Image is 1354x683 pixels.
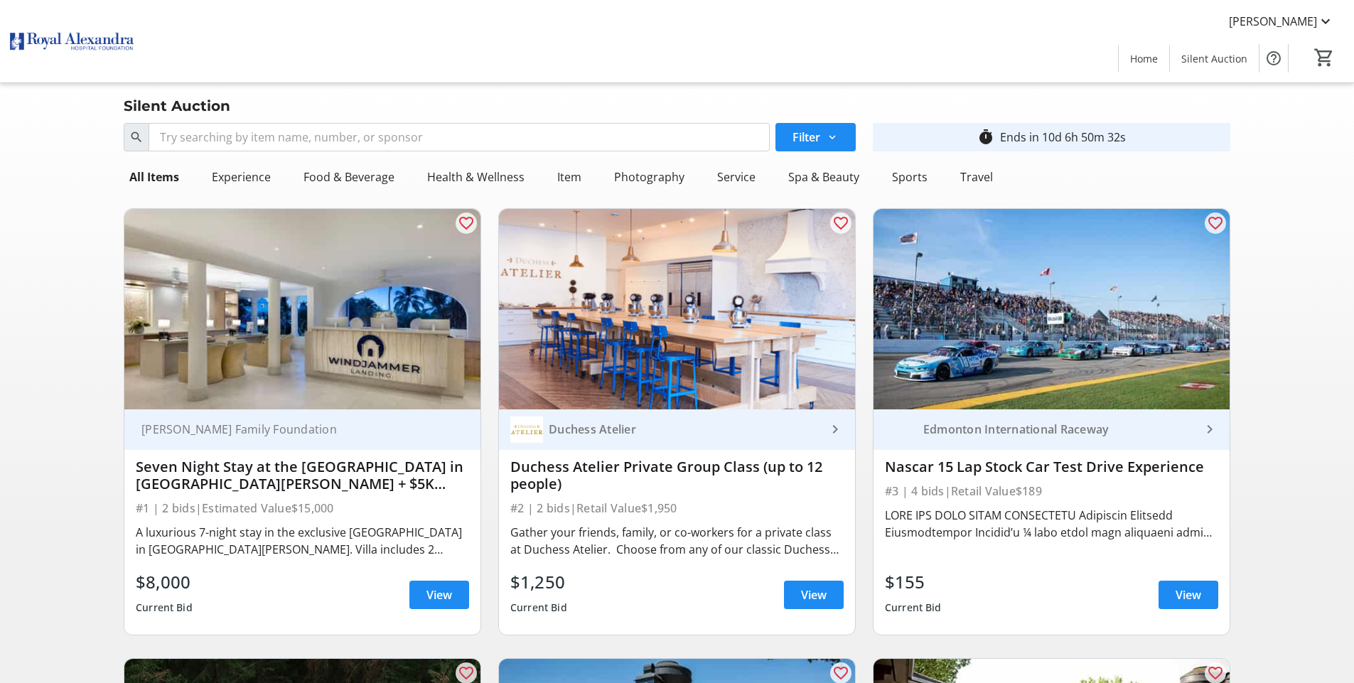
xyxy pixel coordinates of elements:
[874,409,1230,450] a: Edmonton International RacewayEdmonton International Raceway
[499,409,855,450] a: Duchess AtelierDuchess Atelier
[1119,45,1169,72] a: Home
[510,458,844,493] div: Duchess Atelier Private Group Class (up to 12 people)
[1207,665,1224,682] mat-icon: favorite_outline
[885,481,1218,501] div: #3 | 4 bids | Retail Value $189
[1000,129,1126,146] div: Ends in 10d 6h 50m 32s
[832,665,849,682] mat-icon: favorite_outline
[792,129,820,146] span: Filter
[1159,581,1218,609] a: View
[136,569,193,595] div: $8,000
[9,6,135,77] img: Royal Alexandra Hospital Foundation's Logo
[977,129,994,146] mat-icon: timer_outline
[426,586,452,603] span: View
[1130,51,1158,66] span: Home
[136,524,469,558] div: A luxurious 7-night stay in the exclusive [GEOGRAPHIC_DATA] in [GEOGRAPHIC_DATA][PERSON_NAME]. Vi...
[1207,215,1224,232] mat-icon: favorite_outline
[1259,44,1288,72] button: Help
[1218,10,1345,33] button: [PERSON_NAME]
[149,123,770,151] input: Try searching by item name, number, or sponsor
[421,163,530,191] div: Health & Wellness
[543,422,827,436] div: Duchess Atelier
[206,163,276,191] div: Experience
[775,123,856,151] button: Filter
[136,422,452,436] div: [PERSON_NAME] Family Foundation
[885,595,942,620] div: Current Bid
[136,458,469,493] div: Seven Night Stay at the [GEOGRAPHIC_DATA] in [GEOGRAPHIC_DATA][PERSON_NAME] + $5K Travel Voucher
[510,595,567,620] div: Current Bid
[801,586,827,603] span: View
[115,95,239,117] div: Silent Auction
[510,524,844,558] div: Gather your friends, family, or co-workers for a private class at Duchess Atelier. Choose from an...
[783,163,865,191] div: Spa & Beauty
[832,215,849,232] mat-icon: favorite_outline
[608,163,690,191] div: Photography
[1229,13,1317,30] span: [PERSON_NAME]
[885,507,1218,541] div: LORE IPS DOLO SITAM CONSECTETU Adipiscin Elitsedd Eiusmodtempor Incidid’u ¼ labo etdol magn aliqu...
[136,498,469,518] div: #1 | 2 bids | Estimated Value $15,000
[955,163,999,191] div: Travel
[827,421,844,438] mat-icon: keyboard_arrow_right
[784,581,844,609] a: View
[885,458,1218,475] div: Nascar 15 Lap Stock Car Test Drive Experience
[136,595,193,620] div: Current Bid
[510,413,543,446] img: Duchess Atelier
[874,209,1230,409] img: Nascar 15 Lap Stock Car Test Drive Experience
[1201,421,1218,438] mat-icon: keyboard_arrow_right
[298,163,400,191] div: Food & Beverage
[885,413,918,446] img: Edmonton International Raceway
[918,422,1201,436] div: Edmonton International Raceway
[458,215,475,232] mat-icon: favorite_outline
[711,163,761,191] div: Service
[458,665,475,682] mat-icon: favorite_outline
[885,569,942,595] div: $155
[1311,45,1337,70] button: Cart
[510,498,844,518] div: #2 | 2 bids | Retail Value $1,950
[409,581,469,609] a: View
[1176,586,1201,603] span: View
[886,163,933,191] div: Sports
[552,163,587,191] div: Item
[499,209,855,409] img: Duchess Atelier Private Group Class (up to 12 people)
[124,163,185,191] div: All Items
[124,209,480,409] img: Seven Night Stay at the Windjammer Landing Resort in St. Lucia + $5K Travel Voucher
[1181,51,1247,66] span: Silent Auction
[510,569,567,595] div: $1,250
[1170,45,1259,72] a: Silent Auction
